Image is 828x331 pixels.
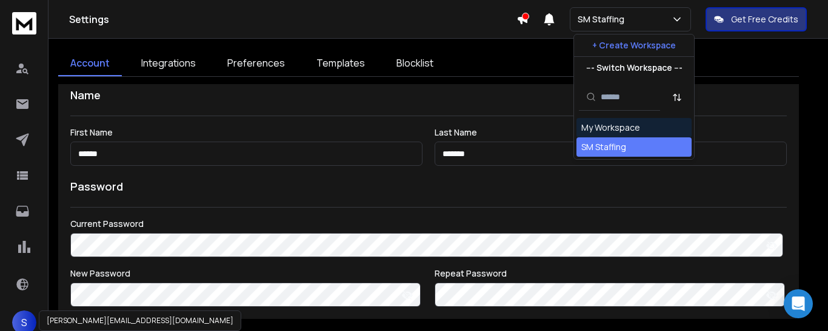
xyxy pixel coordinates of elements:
div: My Workspace [581,122,640,134]
div: [PERSON_NAME][EMAIL_ADDRESS][DOMAIN_NAME] [39,310,241,331]
p: --- Switch Workspace --- [586,62,683,74]
button: Get Free Credits [706,7,807,31]
a: Account [58,51,122,76]
a: Preferences [215,51,297,76]
h1: Settings [69,12,516,27]
p: Get Free Credits [731,13,798,25]
label: New Password [70,269,422,278]
button: + Create Workspace [574,34,694,56]
a: Templates [304,51,377,76]
img: logo [12,12,36,34]
p: + Create Workspace [592,39,676,51]
label: Current Password [70,220,787,228]
label: First Name [70,128,422,137]
label: Last Name [435,128,787,137]
h1: Password [70,178,123,195]
div: Open Intercom Messenger [784,289,813,318]
h1: Name [70,87,787,103]
label: Repeat Password [435,269,787,278]
a: Integrations [129,51,208,76]
div: SM Staffing [581,141,626,153]
p: SM Staffing [578,13,629,25]
button: Sort by Sort A-Z [665,85,689,110]
a: Blocklist [384,51,446,76]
